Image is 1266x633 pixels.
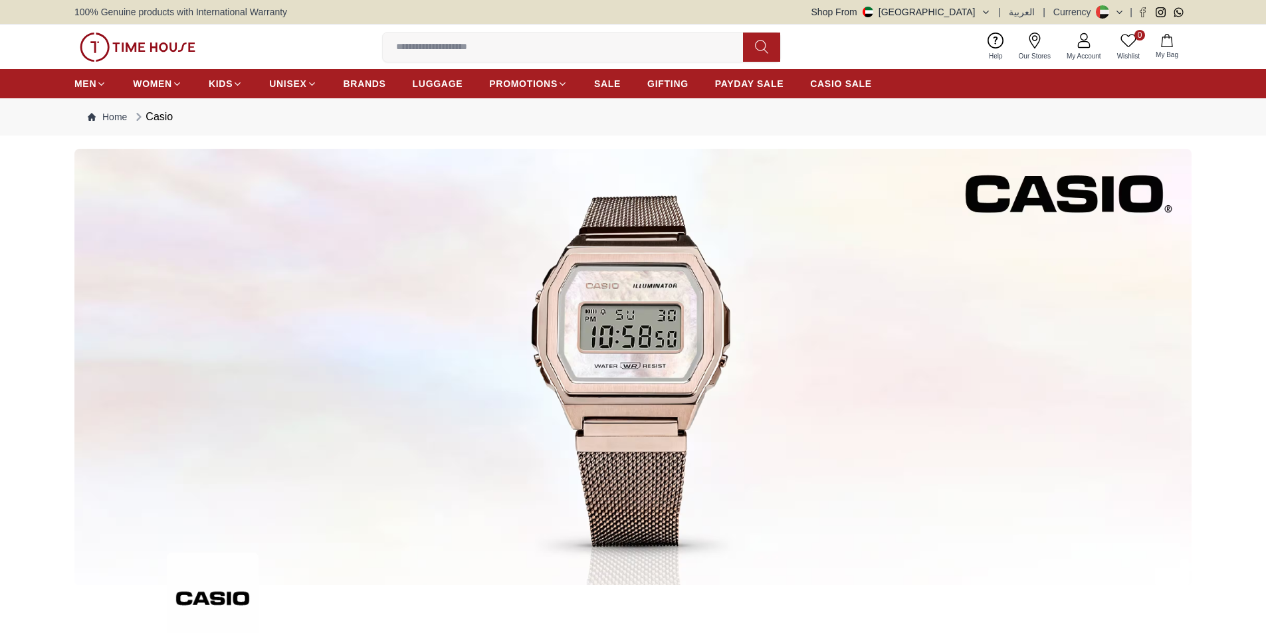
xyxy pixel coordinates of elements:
span: | [1043,5,1045,19]
a: UNISEX [269,72,316,96]
a: Whatsapp [1174,7,1184,17]
a: WOMEN [133,72,182,96]
span: | [999,5,1002,19]
img: ... [74,149,1192,585]
a: Instagram [1156,7,1166,17]
span: | [1130,5,1132,19]
a: GIFTING [647,72,688,96]
span: My Account [1061,51,1107,61]
span: My Bag [1150,50,1184,60]
a: SALE [594,72,621,96]
span: Our Stores [1013,51,1056,61]
span: Help [984,51,1008,61]
span: LUGGAGE [413,77,463,90]
div: Casio [132,109,173,125]
img: United Arab Emirates [863,7,873,17]
a: Facebook [1138,7,1148,17]
a: PAYDAY SALE [715,72,784,96]
a: BRANDS [344,72,386,96]
span: SALE [594,77,621,90]
span: PROMOTIONS [489,77,558,90]
a: KIDS [209,72,243,96]
span: 0 [1134,30,1145,41]
a: LUGGAGE [413,72,463,96]
button: العربية [1009,5,1035,19]
button: My Bag [1148,31,1186,62]
span: GIFTING [647,77,688,90]
span: MEN [74,77,96,90]
span: CASIO SALE [810,77,872,90]
a: MEN [74,72,106,96]
a: Home [88,110,127,124]
img: ... [80,33,195,62]
a: 0Wishlist [1109,30,1148,64]
button: Shop From[GEOGRAPHIC_DATA] [811,5,991,19]
a: Our Stores [1011,30,1059,64]
span: WOMEN [133,77,172,90]
span: PAYDAY SALE [715,77,784,90]
div: Currency [1053,5,1097,19]
span: UNISEX [269,77,306,90]
a: CASIO SALE [810,72,872,96]
span: 100% Genuine products with International Warranty [74,5,287,19]
a: Help [981,30,1011,64]
nav: Breadcrumb [74,98,1192,136]
span: BRANDS [344,77,386,90]
a: PROMOTIONS [489,72,568,96]
span: Wishlist [1112,51,1145,61]
span: KIDS [209,77,233,90]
